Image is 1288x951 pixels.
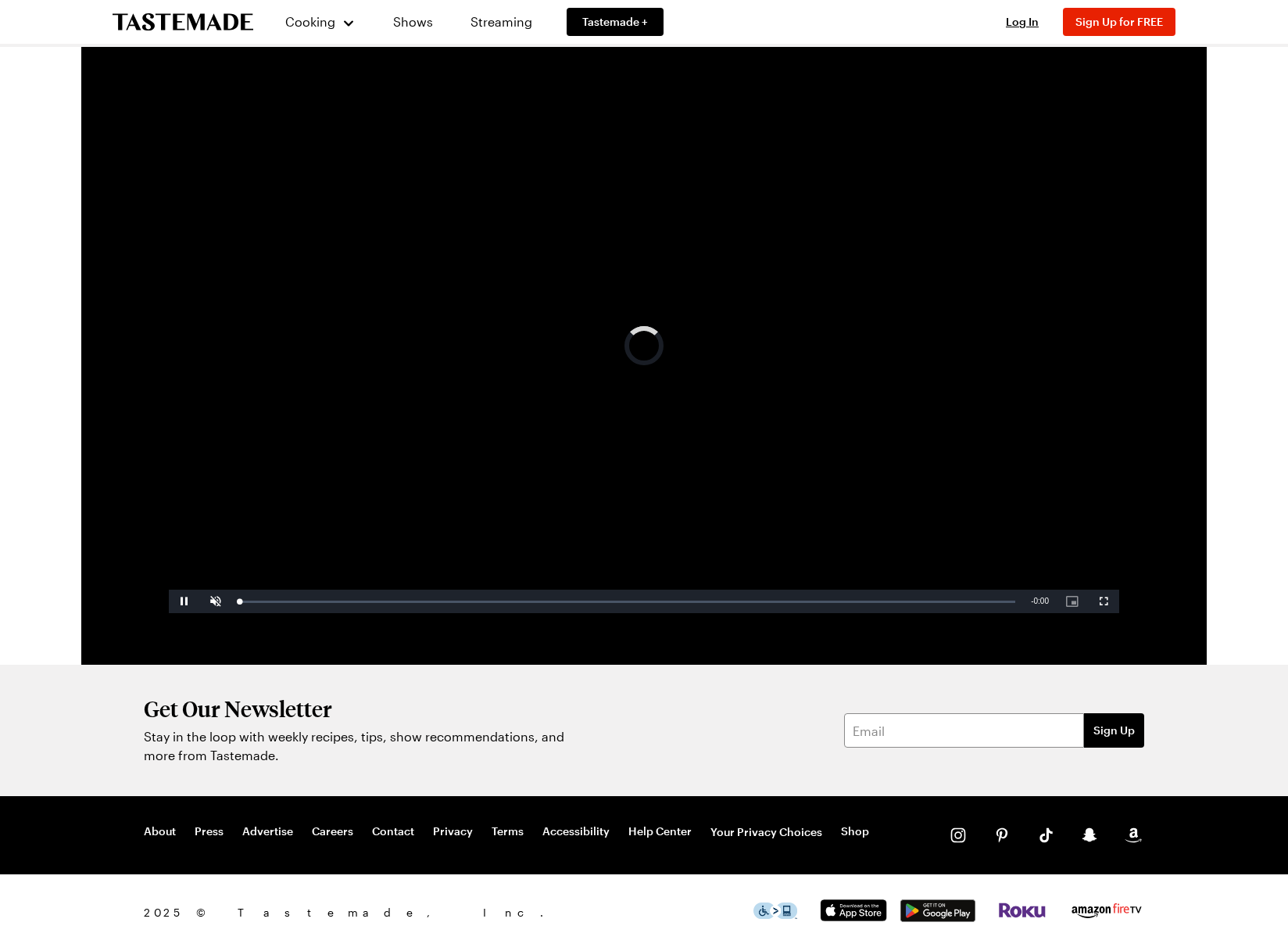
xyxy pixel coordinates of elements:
span: Sign Up [1093,723,1135,738]
a: This icon serves as a link to download the Level Access assistive technology app for individuals ... [753,906,797,921]
button: Log In [991,14,1054,30]
nav: Footer [144,824,869,840]
button: Your Privacy Choices [710,824,822,840]
img: Google Play [900,899,975,922]
video-js: Video Player [169,78,1119,613]
span: 2025 © Tastemade, Inc. [144,904,753,921]
a: Help Center [628,824,692,840]
img: Roku [997,903,1047,918]
button: Sign Up [1084,713,1144,748]
button: Cooking [284,3,356,41]
a: Advertise [242,824,293,840]
span: 0:00 [1034,597,1049,605]
a: App Store [816,909,891,924]
a: To Tastemade Home Page [113,13,253,31]
h2: Get Our Newsletter [144,696,574,721]
span: Sign Up for FREE [1075,15,1163,28]
a: Careers [312,824,353,840]
a: Amazon Fire TV [1069,909,1144,924]
a: Google Play [900,910,975,924]
a: Contact [372,824,414,840]
a: Tastemade + [567,8,664,36]
a: Terms [492,824,524,840]
a: Press [195,824,224,840]
img: App Store [816,899,891,922]
button: Sign Up for FREE [1063,8,1175,36]
button: Picture-in-Picture [1057,590,1088,613]
a: Shop [841,824,869,840]
input: Email [844,713,1084,748]
span: Cooking [285,14,335,29]
button: Pause [169,590,200,613]
img: This icon serves as a link to download the Level Access assistive technology app for individuals ... [753,903,797,919]
p: Stay in the loop with weekly recipes, tips, show recommendations, and more from Tastemade. [144,727,574,765]
img: Amazon Fire TV [1069,900,1144,921]
span: Log In [1006,15,1039,28]
a: Accessibility [542,824,610,840]
button: Unmute [200,590,231,613]
div: Progress Bar [239,601,1015,603]
span: - [1031,597,1033,605]
button: Fullscreen [1088,590,1119,613]
span: Tastemade + [582,14,648,30]
a: Roku [997,906,1047,920]
a: Privacy [433,824,473,840]
a: About [144,824,176,840]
